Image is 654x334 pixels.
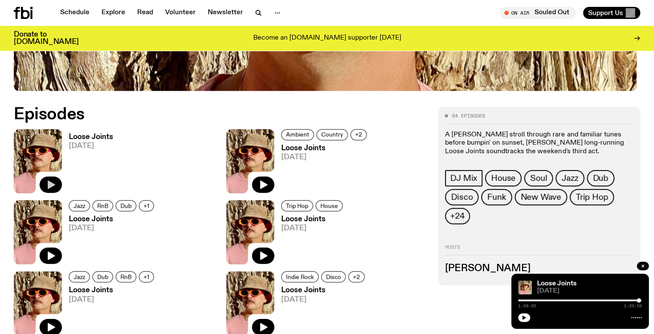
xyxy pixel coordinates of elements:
[491,173,516,183] span: House
[120,274,132,280] span: RnB
[452,114,485,118] span: 84 episodes
[253,34,401,42] p: Become an [DOMAIN_NAME] supporter [DATE]
[321,131,343,138] span: Country
[160,7,201,19] a: Volunteer
[69,287,157,294] h3: Loose Joints
[92,200,113,211] a: RnB
[588,9,623,17] span: Support Us
[570,189,614,205] a: Trip Hop
[355,131,362,138] span: +2
[139,200,154,211] button: +1
[274,145,369,193] a: Loose Joints[DATE]
[286,131,309,138] span: Ambient
[510,9,572,16] span: Tune in live
[281,129,314,140] a: Ambient
[451,192,473,202] span: Disco
[445,264,633,273] h3: [PERSON_NAME]
[450,211,464,221] span: +24
[562,173,578,183] span: Jazz
[14,31,79,46] h3: Donate to [DOMAIN_NAME]
[281,271,319,282] a: Indie Rock
[320,202,338,209] span: House
[350,129,367,140] button: +2
[500,7,576,19] button: On AirSouled Out
[518,304,536,308] span: 1:56:59
[321,271,346,282] a: Disco
[326,274,341,280] span: Disco
[556,170,584,186] a: Jazz
[353,274,360,280] span: +2
[316,129,348,140] a: Country
[62,216,157,264] a: Loose Joints[DATE]
[316,200,343,211] a: House
[593,173,608,183] span: Dub
[144,274,149,280] span: +1
[14,129,62,193] img: Tyson stands in front of a paperbark tree wearing orange sunglasses, a suede bucket hat and a pin...
[281,216,345,223] h3: Loose Joints
[226,200,274,264] img: Tyson stands in front of a paperbark tree wearing orange sunglasses, a suede bucket hat and a pin...
[450,173,477,183] span: DJ Mix
[97,274,108,280] span: Dub
[281,154,369,161] span: [DATE]
[521,192,561,202] span: New Wave
[97,202,108,209] span: RnB
[524,170,553,186] a: Soul
[96,7,130,19] a: Explore
[487,192,506,202] span: Funk
[274,216,345,264] a: Loose Joints[DATE]
[226,129,274,193] img: Tyson stands in front of a paperbark tree wearing orange sunglasses, a suede bucket hat and a pin...
[69,133,113,141] h3: Loose Joints
[92,271,113,282] a: Dub
[286,202,308,209] span: Trip Hop
[144,202,149,209] span: +1
[116,200,136,211] a: Dub
[445,245,633,255] h2: Hosts
[281,225,345,232] span: [DATE]
[139,271,154,282] button: +1
[74,274,85,280] span: Jazz
[281,287,367,294] h3: Loose Joints
[69,225,157,232] span: [DATE]
[74,202,85,209] span: Jazz
[583,7,640,19] button: Support Us
[445,170,482,186] a: DJ Mix
[348,271,365,282] button: +2
[281,145,369,152] h3: Loose Joints
[14,107,428,122] h2: Episodes
[481,189,512,205] a: Funk
[69,296,157,303] span: [DATE]
[515,189,567,205] a: New Wave
[624,304,642,308] span: 1:59:58
[62,133,113,193] a: Loose Joints[DATE]
[518,281,532,294] img: Tyson stands in front of a paperbark tree wearing orange sunglasses, a suede bucket hat and a pin...
[69,271,90,282] a: Jazz
[445,208,470,224] button: +24
[587,170,614,186] a: Dub
[445,189,479,205] a: Disco
[530,173,547,183] span: Soul
[281,296,367,303] span: [DATE]
[281,200,313,211] a: Trip Hop
[69,200,90,211] a: Jazz
[69,216,157,223] h3: Loose Joints
[69,142,113,150] span: [DATE]
[55,7,95,19] a: Schedule
[537,280,577,287] a: Loose Joints
[132,7,158,19] a: Read
[116,271,136,282] a: RnB
[286,274,314,280] span: Indie Rock
[203,7,248,19] a: Newsletter
[120,202,132,209] span: Dub
[485,170,522,186] a: House
[576,192,608,202] span: Trip Hop
[445,131,633,156] p: A [PERSON_NAME] stroll through rare and familiar tunes before bumpin' on sunset, [PERSON_NAME] lo...
[537,288,642,294] span: [DATE]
